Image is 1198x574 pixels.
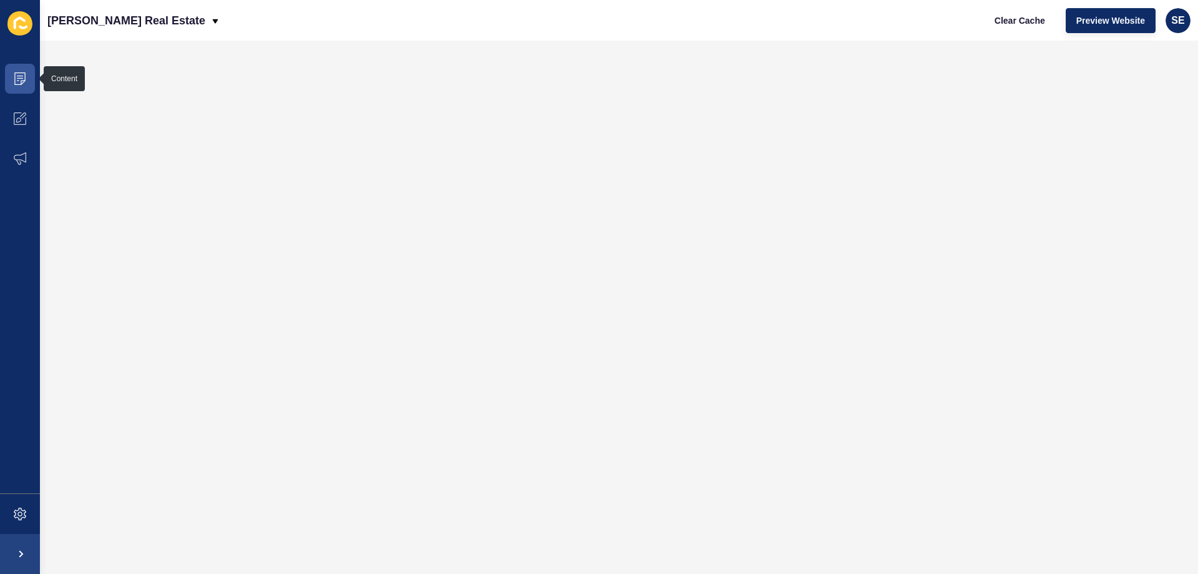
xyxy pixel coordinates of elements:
span: Preview Website [1076,14,1145,27]
div: Content [51,74,77,84]
span: SE [1171,14,1184,27]
button: Clear Cache [984,8,1056,33]
button: Preview Website [1066,8,1156,33]
span: Clear Cache [995,14,1045,27]
p: [PERSON_NAME] Real Estate [47,5,205,36]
